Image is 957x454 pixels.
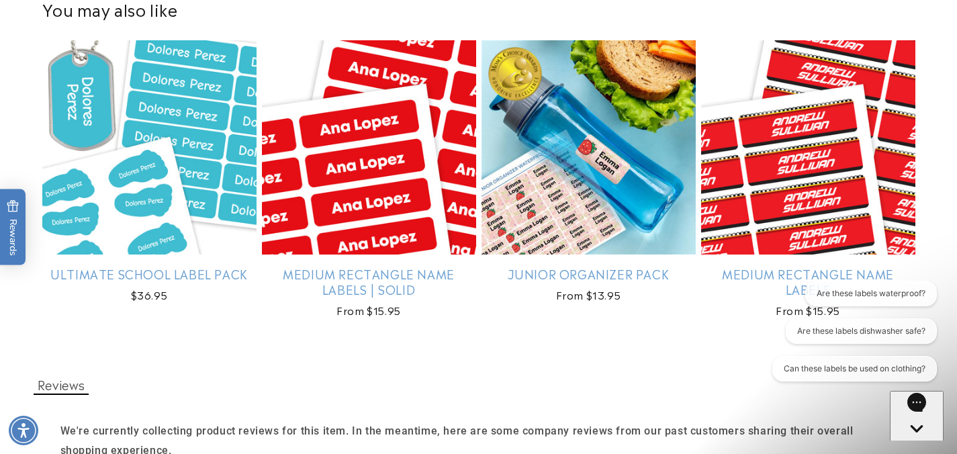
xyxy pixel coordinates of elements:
[9,416,38,445] div: Accessibility Menu
[701,266,915,298] a: Medium Rectangle Name Labels
[34,375,89,395] button: Reviews
[753,281,944,394] iframe: Gorgias live chat conversation starters
[7,200,19,256] span: Rewards
[482,266,696,281] a: Junior Organizer Pack
[262,266,476,298] a: Medium Rectangle Name Labels | Solid
[42,266,257,281] a: Ultimate School Label Pack
[890,391,944,441] iframe: Gorgias live chat messenger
